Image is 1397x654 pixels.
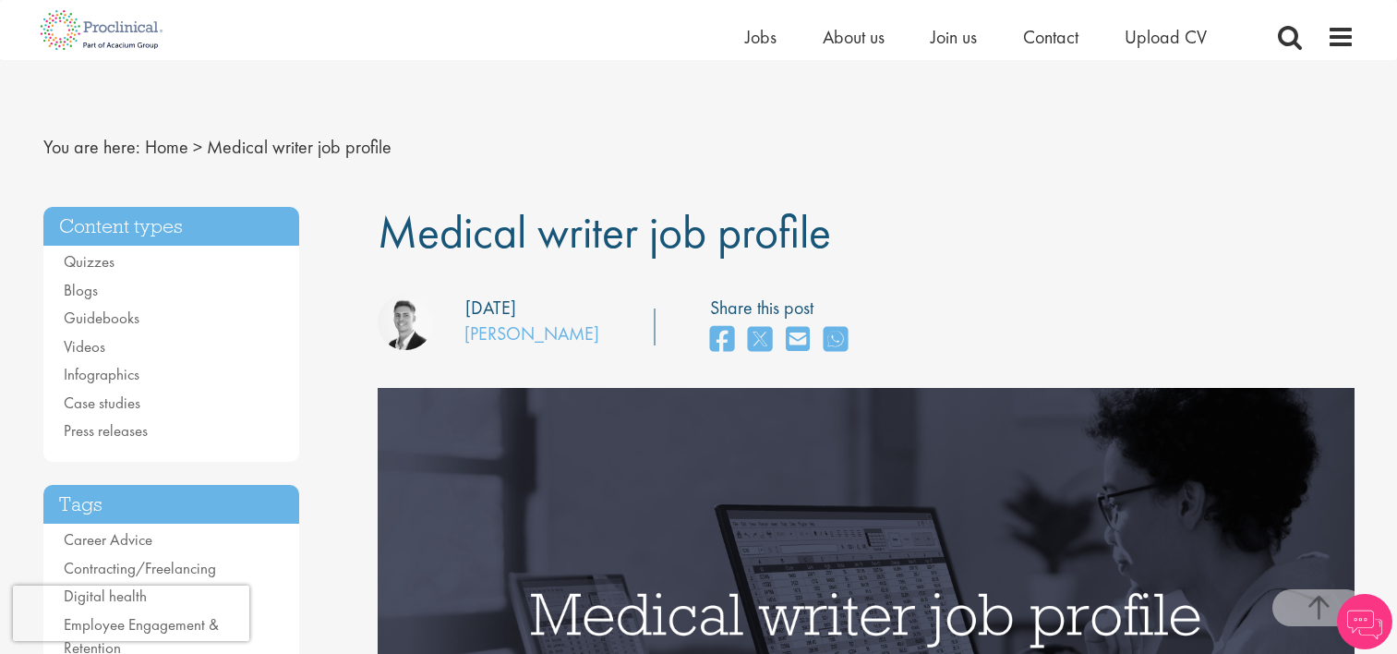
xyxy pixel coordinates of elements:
span: > [193,135,202,159]
a: Quizzes [64,251,114,272]
div: [DATE] [465,295,516,321]
a: About us [823,25,885,49]
h3: Tags [43,485,300,525]
a: Case studies [64,393,140,413]
a: Upload CV [1125,25,1207,49]
a: Videos [64,336,105,357]
img: George Watson [378,295,433,350]
a: [PERSON_NAME] [464,321,599,345]
a: Press releases [64,420,148,441]
h3: Content types [43,207,300,247]
span: Medical writer job profile [378,202,831,261]
a: Jobs [745,25,777,49]
iframe: reCAPTCHA [13,586,249,641]
a: share on twitter [748,321,772,360]
span: Medical writer job profile [207,135,391,159]
a: Guidebooks [64,308,139,328]
a: breadcrumb link [145,135,188,159]
span: You are here: [43,135,140,159]
a: Blogs [64,280,98,300]
a: Career Advice [64,529,152,550]
a: Infographics [64,364,139,384]
a: share on facebook [710,321,734,360]
a: share on email [786,321,810,360]
a: Contact [1023,25,1078,49]
label: Share this post [710,295,857,321]
img: Chatbot [1337,594,1392,649]
a: Join us [931,25,977,49]
a: Contracting/Freelancing [64,558,216,578]
a: share on whats app [824,321,848,360]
